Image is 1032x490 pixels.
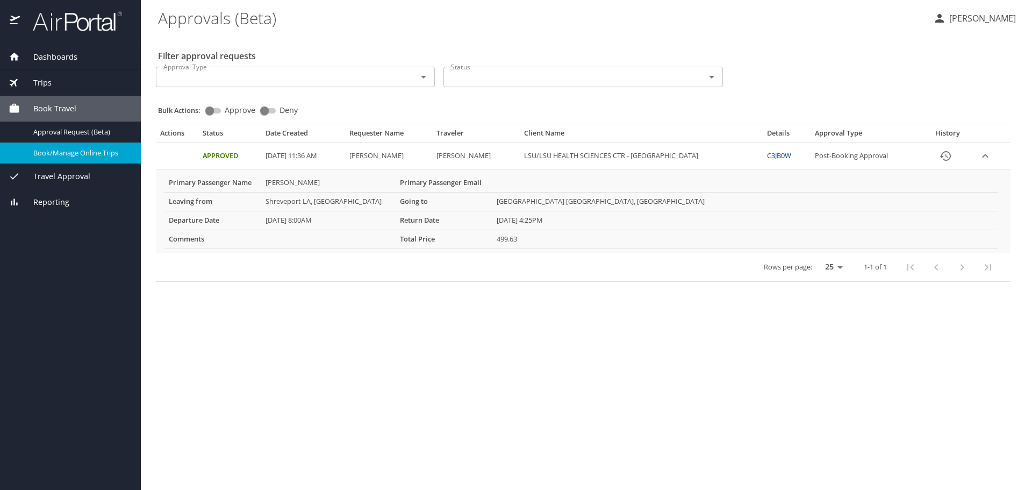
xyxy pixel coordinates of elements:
[20,103,76,115] span: Book Travel
[977,148,993,164] button: expand row
[261,129,345,143] th: Date Created
[767,151,791,160] a: C3JB0W
[261,192,396,211] td: Shreveport LA, [GEOGRAPHIC_DATA]
[763,129,811,143] th: Details
[396,211,492,230] th: Return Date
[764,264,812,271] p: Rows per page:
[816,259,847,275] select: rows per page
[492,230,998,248] td: 499.63
[164,174,998,249] table: More info for approvals
[261,174,396,192] td: [PERSON_NAME]
[225,106,255,114] span: Approve
[432,129,519,143] th: Traveler
[33,148,128,158] span: Book/Manage Online Trips
[21,11,122,32] img: airportal-logo.png
[156,129,1010,282] table: Approval table
[345,143,432,169] td: [PERSON_NAME]
[396,230,492,248] th: Total Price
[198,129,261,143] th: Status
[33,127,128,137] span: Approval Request (Beta)
[156,129,198,143] th: Actions
[520,143,763,169] td: LSU/LSU HEALTH SCIENCES CTR - [GEOGRAPHIC_DATA]
[164,211,261,230] th: Departure Date
[164,192,261,211] th: Leaving from
[158,105,209,115] p: Bulk Actions:
[158,47,256,65] h2: Filter approval requests
[10,11,21,32] img: icon-airportal.png
[492,211,998,230] td: [DATE] 4:25PM
[20,51,77,63] span: Dashboards
[933,143,958,169] button: History
[929,9,1020,28] button: [PERSON_NAME]
[811,129,922,143] th: Approval Type
[946,12,1016,25] p: [PERSON_NAME]
[198,143,261,169] td: Approved
[864,264,887,271] p: 1-1 of 1
[416,69,431,84] button: Open
[396,192,492,211] th: Going to
[164,174,261,192] th: Primary Passenger Name
[20,171,90,182] span: Travel Approval
[520,129,763,143] th: Client Name
[704,69,719,84] button: Open
[261,143,345,169] td: [DATE] 11:36 AM
[396,174,492,192] th: Primary Passenger Email
[261,211,396,230] td: [DATE] 8:00AM
[811,143,922,169] td: Post-Booking Approval
[345,129,432,143] th: Requester Name
[20,196,69,208] span: Reporting
[164,230,261,248] th: Comments
[922,129,973,143] th: History
[20,77,52,89] span: Trips
[492,192,998,211] td: [GEOGRAPHIC_DATA] [GEOGRAPHIC_DATA], [GEOGRAPHIC_DATA]
[279,106,298,114] span: Deny
[432,143,519,169] td: [PERSON_NAME]
[158,1,924,34] h1: Approvals (Beta)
